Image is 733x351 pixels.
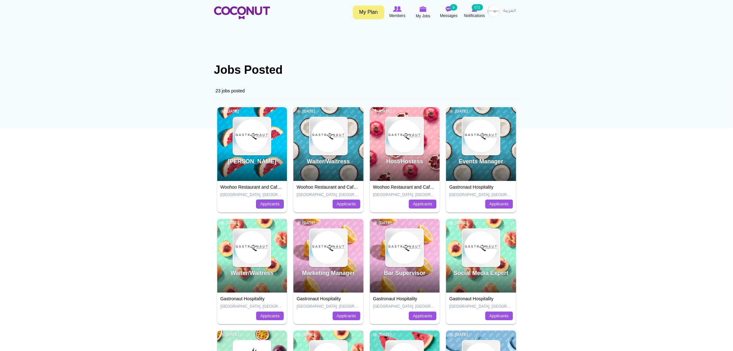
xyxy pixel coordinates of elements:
[220,296,265,301] a: Gastronaut Hospitality
[449,332,468,338] span: [DATE]
[384,270,425,276] a: Bar Supervisor
[385,5,410,20] a: Browse Members Members
[409,312,436,321] a: Applicants
[220,332,239,338] span: [DATE]
[256,200,284,209] a: Applicants
[307,158,350,165] a: Waiter/Waitress
[297,184,442,190] a: Woohoo Restaurant and Cafe LLC, Mamabella Restaurant and Cafe LLC
[440,13,458,19] span: Messages
[462,117,500,155] img: Gastronaut Hospitality
[220,109,239,114] span: [DATE]
[386,117,423,155] img: Gastronaut Hospitality
[459,158,503,165] a: Events Manager
[386,229,423,266] img: Gastronaut Hospitality
[462,229,500,266] img: Gastronaut Hospitality
[393,6,401,12] img: Browse Members
[256,312,284,321] a: Applicants
[297,296,341,301] a: Gastronaut Hospitality
[386,158,423,165] a: Host/Hostess
[449,296,494,301] a: Gastronaut Hospitality
[220,304,284,309] p: [GEOGRAPHIC_DATA], [GEOGRAPHIC_DATA]
[373,304,437,309] p: [GEOGRAPHIC_DATA], [GEOGRAPHIC_DATA]
[436,5,462,20] a: Messages Messages 9
[454,270,508,276] a: Social Media Expert
[472,4,483,11] small: 572
[297,220,315,226] span: [DATE]
[464,13,485,19] span: Notifications
[233,229,271,266] img: Gastronaut Hospitality
[373,332,392,338] span: [DATE]
[449,184,494,190] a: Gastronaut Hospitality
[297,109,315,114] span: [DATE]
[353,5,384,19] a: My Plan
[449,109,468,114] span: [DATE]
[472,6,477,12] img: Notifications
[310,229,347,266] img: Gastronaut Hospitality
[420,6,427,12] img: My Jobs
[297,304,360,309] p: [GEOGRAPHIC_DATA], [GEOGRAPHIC_DATA]
[373,109,392,114] span: [DATE]
[333,312,360,321] a: Applicants
[220,192,284,198] p: [GEOGRAPHIC_DATA], [GEOGRAPHIC_DATA]
[410,5,436,20] a: My Jobs My Jobs
[500,5,519,18] a: العربية
[310,117,347,155] img: Gastronaut Hospitality
[485,312,513,321] a: Applicants
[220,220,239,226] span: [DATE]
[373,220,392,226] span: [DATE]
[449,192,513,198] p: [GEOGRAPHIC_DATA], [GEOGRAPHIC_DATA]
[446,6,452,12] img: Messages
[233,117,271,155] img: Gastronaut Hospitality
[220,184,290,190] a: Woohoo Restaurant and Cafe LLC
[450,4,457,11] small: 9
[302,270,355,276] a: Marketing Manager
[373,296,417,301] a: Gastronaut Hospitality
[462,5,487,20] a: Notifications Notifications 572
[230,270,273,276] a: Waiter/Waitress
[449,304,513,309] p: [GEOGRAPHIC_DATA], [GEOGRAPHIC_DATA]
[485,200,513,209] a: Applicants
[449,220,468,226] span: [DATE]
[228,158,276,165] a: [PERSON_NAME]
[333,200,360,209] a: Applicants
[214,83,519,99] div: 23 jobs posted
[373,184,519,190] a: Woohoo Restaurant and Cafe LLC, Mamabella Restaurant and Cafe LLC
[297,332,315,338] span: [DATE]
[409,200,436,209] a: Applicants
[214,6,270,19] img: Home
[389,13,405,19] span: Members
[416,13,430,19] span: My Jobs
[373,192,437,198] p: [GEOGRAPHIC_DATA], [GEOGRAPHIC_DATA]
[214,64,519,76] h1: Jobs Posted
[297,192,360,198] p: [GEOGRAPHIC_DATA], [GEOGRAPHIC_DATA]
